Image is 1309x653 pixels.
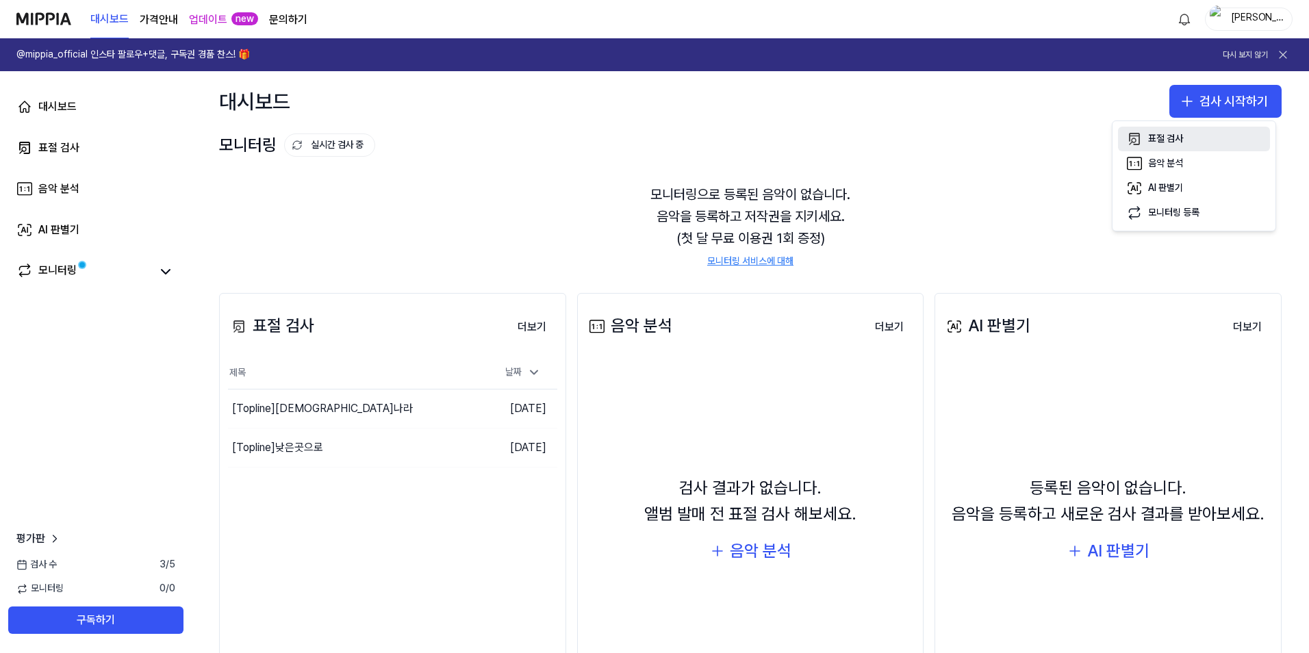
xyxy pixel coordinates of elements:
a: 문의하기 [269,12,307,28]
div: 모니터링 [219,132,375,158]
div: 대시보드 [38,99,77,115]
span: 검사 수 [16,558,57,572]
img: profile [1210,5,1226,33]
div: 표절 검사 [38,140,79,156]
div: [Topline] [DEMOGRAPHIC_DATA]나라 [232,400,413,417]
div: 등록된 음악이 없습니다. 음악을 등록하고 새로운 검사 결과를 받아보세요. [952,475,1264,528]
div: 음악 분석 [730,538,791,564]
button: 구독하기 [8,606,183,634]
th: 제목 [228,357,475,389]
img: 알림 [1176,11,1193,27]
button: 음악 분석 [709,538,791,564]
div: 대시보드 [219,85,290,118]
div: 음악 분석 [38,181,79,197]
div: 표절 검사 [1148,132,1183,146]
div: [PERSON_NAME] [1230,11,1284,26]
span: 3 / 5 [160,558,175,572]
a: 더보기 [1222,312,1273,341]
td: [DATE] [475,389,557,428]
h1: @mippia_official 인스타 팔로우+댓글, 구독권 경품 찬스! 🎁 [16,48,250,62]
a: 모니터링 [16,262,151,281]
span: 0 / 0 [160,582,175,596]
div: 음악 분석 [1148,157,1183,170]
div: 음악 분석 [586,313,672,339]
button: AI 판별기 [1067,538,1149,564]
button: 검사 시작하기 [1169,85,1282,118]
a: AI 판별기 [8,214,183,246]
a: 업데이트 [189,12,227,28]
div: AI 판별기 [1148,181,1183,195]
button: AI 판별기 [1118,176,1270,201]
button: 음악 분석 [1118,151,1270,176]
a: 평가판 [16,530,62,547]
a: 더보기 [507,312,557,341]
div: 표절 검사 [228,313,314,339]
a: 모니터링 서비스에 대해 [707,255,793,268]
div: 모니터링 [38,262,77,281]
button: 다시 보지 않기 [1223,49,1268,61]
a: 가격안내 [140,12,178,28]
div: AI 판별기 [1087,538,1149,564]
a: 음악 분석 [8,172,183,205]
div: AI 판별기 [943,313,1030,339]
a: 대시보드 [8,90,183,123]
div: 날짜 [500,361,546,383]
button: 더보기 [507,313,557,341]
button: 모니터링 등록 [1118,201,1270,225]
div: 검사 결과가 없습니다. 앨범 발매 전 표절 검사 해보세요. [644,475,856,528]
div: 모니터링으로 등록된 음악이 없습니다. 음악을 등록하고 저작권을 지키세요. (첫 달 무료 이용권 1회 증정) [219,167,1282,285]
a: 대시보드 [90,1,129,38]
a: 더보기 [864,312,915,341]
a: 표절 검사 [8,131,183,164]
span: 평가판 [16,530,45,547]
button: 더보기 [864,313,915,341]
button: 더보기 [1222,313,1273,341]
button: profile[PERSON_NAME] [1205,8,1293,31]
button: 표절 검사 [1118,127,1270,151]
button: 실시간 검사 중 [284,133,375,157]
div: 모니터링 등록 [1148,206,1199,220]
div: [Topline] 낮은곳으로 [232,439,323,456]
div: AI 판별기 [38,222,79,238]
span: 모니터링 [16,582,64,596]
div: new [231,12,258,26]
td: [DATE] [475,428,557,468]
